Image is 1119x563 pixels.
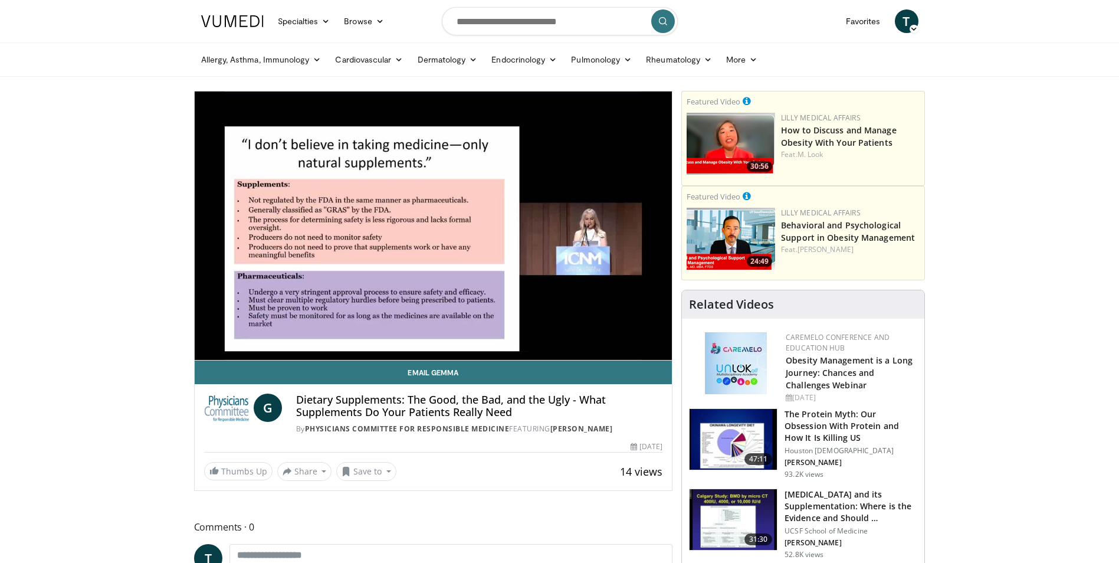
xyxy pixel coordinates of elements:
a: How to Discuss and Manage Obesity With Your Patients [781,125,897,148]
small: Featured Video [687,96,740,107]
a: Email Gemma [195,361,672,384]
a: 47:11 The Protein Myth: Our Obsession With Protein and How It Is Killing US Houston [DEMOGRAPHIC_... [689,408,917,479]
span: 30:56 [747,161,772,172]
img: 45df64a9-a6de-482c-8a90-ada250f7980c.png.150x105_q85_autocrop_double_scale_upscale_version-0.2.jpg [705,332,767,394]
a: 30:56 [687,113,775,175]
h3: [MEDICAL_DATA] and its Supplementation: Where is the Evidence and Should … [785,489,917,524]
img: 4bb25b40-905e-443e-8e37-83f056f6e86e.150x105_q85_crop-smart_upscale.jpg [690,489,777,551]
div: Feat. [781,149,920,160]
a: Pulmonology [564,48,639,71]
span: 14 views [620,464,662,479]
a: Specialties [271,9,337,33]
a: [PERSON_NAME] [550,424,613,434]
video-js: Video Player [195,91,672,361]
p: 52.8K views [785,550,823,559]
img: ba3304f6-7838-4e41-9c0f-2e31ebde6754.png.150x105_q85_crop-smart_upscale.png [687,208,775,270]
a: Allergy, Asthma, Immunology [194,48,329,71]
a: Thumbs Up [204,462,273,480]
a: Rheumatology [639,48,719,71]
span: 31:30 [744,533,773,545]
span: Comments 0 [194,519,673,535]
p: [PERSON_NAME] [785,458,917,467]
a: Physicians Committee for Responsible Medicine [305,424,510,434]
a: M. Look [798,149,823,159]
a: Lilly Medical Affairs [781,208,861,218]
img: VuMedi Logo [201,15,264,27]
img: b7b8b05e-5021-418b-a89a-60a270e7cf82.150x105_q85_crop-smart_upscale.jpg [690,409,777,470]
div: Feat. [781,244,920,255]
button: Share [277,462,332,481]
a: T [895,9,918,33]
img: Physicians Committee for Responsible Medicine [204,394,249,422]
a: 31:30 [MEDICAL_DATA] and its Supplementation: Where is the Evidence and Should … UCSF School of M... [689,489,917,559]
div: [DATE] [786,392,915,403]
a: Obesity Management is a Long Journey: Chances and Challenges Webinar [786,355,913,391]
a: G [254,394,282,422]
p: [PERSON_NAME] [785,538,917,548]
h4: Related Videos [689,297,774,312]
span: 24:49 [747,256,772,267]
a: Cardiovascular [328,48,410,71]
p: Houston [DEMOGRAPHIC_DATA] [785,446,917,456]
p: UCSF School of Medicine [785,526,917,536]
input: Search topics, interventions [442,7,678,35]
a: More [719,48,764,71]
div: [DATE] [631,441,662,452]
a: Behavioral and Psychological Support in Obesity Management [781,220,915,243]
span: 47:11 [744,453,773,465]
h3: The Protein Myth: Our Obsession With Protein and How It Is Killing US [785,408,917,444]
a: CaReMeLO Conference and Education Hub [786,332,890,353]
a: Browse [337,9,391,33]
img: c98a6a29-1ea0-4bd5-8cf5-4d1e188984a7.png.150x105_q85_crop-smart_upscale.png [687,113,775,175]
p: 93.2K views [785,470,823,479]
div: By FEATURING [296,424,662,434]
small: Featured Video [687,191,740,202]
a: 24:49 [687,208,775,270]
a: [PERSON_NAME] [798,244,854,254]
a: Endocrinology [484,48,564,71]
a: Favorites [839,9,888,33]
h4: Dietary Supplements: The Good, the Bad, and the Ugly - What Supplements Do Your Patients Really Need [296,394,662,419]
a: Lilly Medical Affairs [781,113,861,123]
button: Save to [336,462,396,481]
a: Dermatology [411,48,485,71]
